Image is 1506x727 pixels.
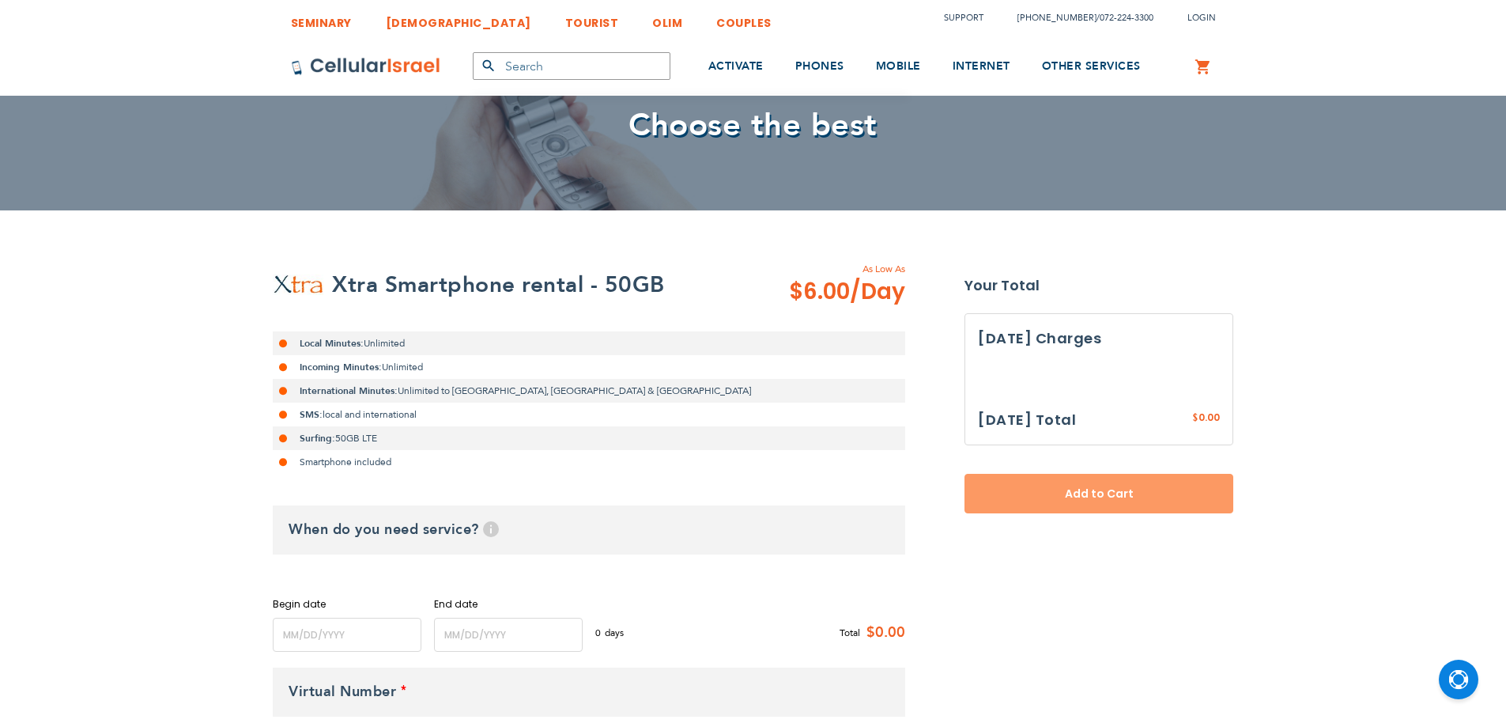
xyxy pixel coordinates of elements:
[273,450,905,474] li: Smartphone included
[386,4,531,33] a: [DEMOGRAPHIC_DATA]
[1017,12,1096,24] a: [PHONE_NUMBER]
[273,331,905,355] li: Unlimited
[273,618,421,652] input: MM/DD/YYYY
[273,426,905,450] li: 50GB LTE
[291,4,352,33] a: SEMINARY
[289,682,396,702] span: Virtual Number
[300,337,364,350] strong: Local Minutes:
[434,597,583,612] label: End date
[944,12,983,24] a: Support
[840,626,860,640] span: Total
[1187,12,1216,24] span: Login
[273,505,905,555] h3: When do you need service?
[434,618,583,652] input: MM/DD/YYYY
[1002,6,1153,29] li: /
[300,432,335,445] strong: Surfing:
[746,262,905,276] span: As Low As
[1192,411,1198,426] span: $
[652,4,682,33] a: OLIM
[953,59,1010,74] span: INTERNET
[850,276,905,308] span: /Day
[300,361,382,373] strong: Incoming Minutes:
[978,408,1076,432] h3: [DATE] Total
[795,37,844,97] a: PHONES
[953,37,1010,97] a: INTERNET
[789,276,905,308] span: $6.00
[708,37,764,97] a: ACTIVATE
[628,104,878,147] span: Choose the best
[595,626,605,640] span: 0
[1100,12,1153,24] a: 072-224-3300
[273,355,905,379] li: Unlimited
[964,274,1233,297] strong: Your Total
[1042,37,1141,97] a: OTHER SERVICES
[483,521,499,537] span: Help
[273,275,324,295] img: Xtra Smartphone rental - 50GB
[273,379,905,403] li: Unlimited to [GEOGRAPHIC_DATA], [GEOGRAPHIC_DATA] & [GEOGRAPHIC_DATA]
[300,408,323,421] strong: SMS:
[473,52,670,80] input: Search
[273,403,905,426] li: local and international
[716,4,772,33] a: COUPLES
[876,59,921,74] span: MOBILE
[978,327,1220,350] h3: [DATE] Charges
[708,59,764,74] span: ACTIVATE
[1198,411,1220,424] span: 0.00
[795,59,844,74] span: PHONES
[605,626,624,640] span: days
[565,4,619,33] a: TOURIST
[1042,59,1141,74] span: OTHER SERVICES
[273,597,421,612] label: Begin date
[876,37,921,97] a: MOBILE
[300,384,398,397] strong: International Minutes:
[860,621,905,645] span: $0.00
[332,269,665,301] h2: Xtra Smartphone rental - 50GB
[291,57,441,76] img: Cellular Israel Logo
